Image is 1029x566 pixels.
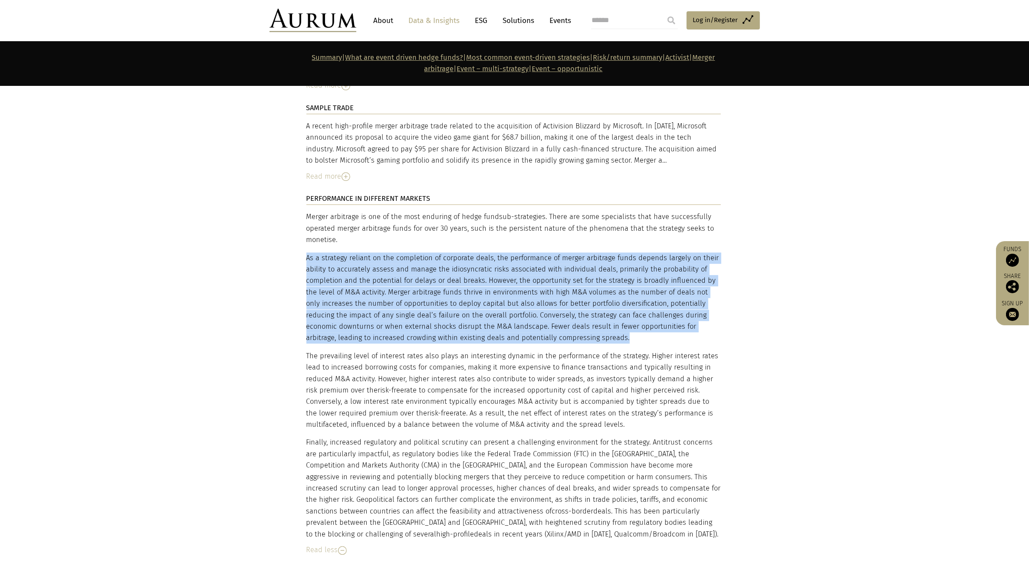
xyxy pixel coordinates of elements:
[666,53,690,62] a: Activist
[306,350,721,431] p: The prevailing level of interest rates also plays an interesting dynamic in the performance of th...
[663,12,680,29] input: Submit
[306,121,721,167] div: A recent high-profile merger arbitrage trade related to the acquisition of Activision Blizzard by...
[467,53,590,62] a: Most common event-driven strategies
[306,171,721,182] div: Read more
[693,15,738,25] span: Log in/Register
[306,194,431,203] strong: PERFORMANCE IN DIFFERENT MARKETS
[312,53,342,62] a: Summary
[306,104,354,112] strong: SAMPLE TRADE
[546,13,572,29] a: Events
[369,13,398,29] a: About
[306,437,721,540] p: Finally, increased regulatory and political scrutiny can present a challenging environment for th...
[687,11,760,29] a: Log in/Register
[593,53,663,62] a: Risk/return summary
[1000,300,1025,321] a: Sign up
[1006,280,1019,293] img: Share this post
[312,53,715,73] strong: | | | | | | |
[306,252,721,344] p: As a strategy reliant on the completion of corporate deals, the performance of merger arbitrage f...
[306,211,721,245] p: Merger arbitrage is one of the most enduring of hedge fund . There are some specialists that have...
[1006,308,1019,321] img: Sign up to our newsletter
[499,13,539,29] a: Solutions
[342,172,350,181] img: Read More
[345,53,464,62] a: What are event driven hedge funds?
[427,409,454,417] span: risk-free
[552,507,594,515] span: cross-border
[1006,254,1019,267] img: Access Funds
[500,213,546,221] span: sub-strategies
[1000,273,1025,293] div: Share
[342,82,350,90] img: Read More
[1000,245,1025,267] a: Funds
[457,65,529,73] a: Event – multi-strategy
[306,544,721,556] div: Read less
[532,65,603,73] a: Event – opportunistic
[270,9,356,32] img: Aurum
[404,13,464,29] a: Data & Insights
[378,386,404,394] span: risk-free
[437,530,474,538] span: high-profile
[471,13,492,29] a: ESG
[338,546,347,555] img: Read Less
